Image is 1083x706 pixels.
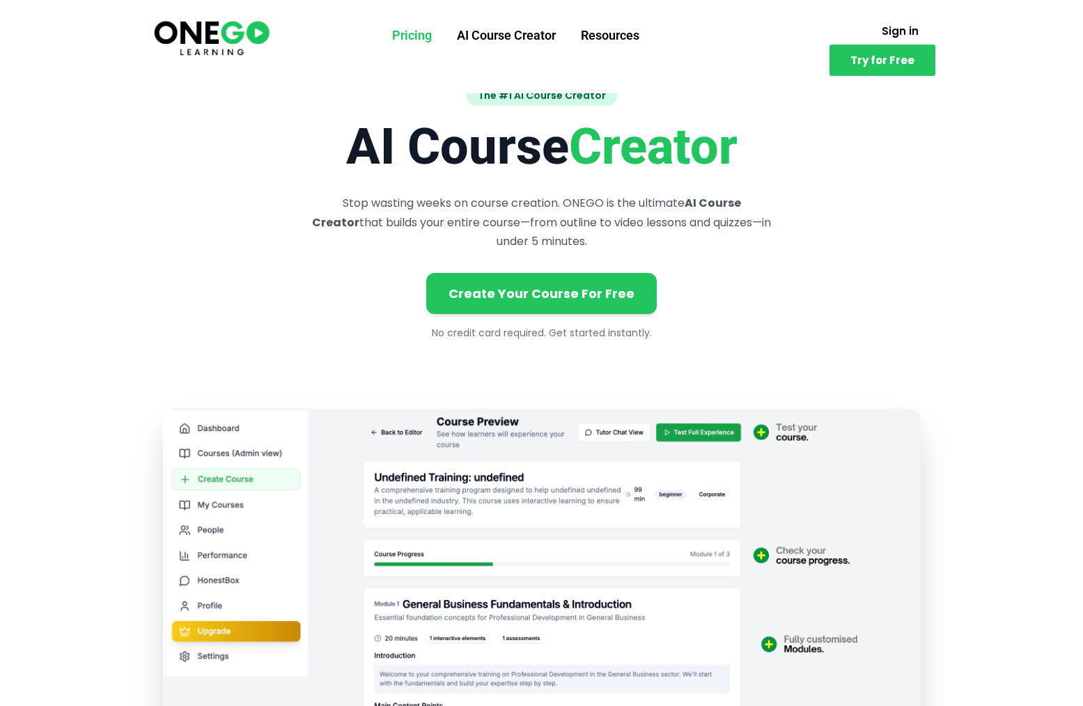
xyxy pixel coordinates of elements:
[308,194,776,251] p: Stop wasting weeks on course creation. ONEGO is the ultimate that builds your entire course—from ...
[380,17,444,54] a: Pricing
[426,273,657,314] a: Create Your Course For Free
[163,325,921,342] p: No credit card required. Get started instantly.
[569,117,738,176] span: Creator
[312,195,741,230] strong: AI Course Creator
[444,17,568,54] a: AI Course Creator
[882,26,919,36] span: Sign in
[467,86,617,106] span: The #1 AI Course Creator
[163,117,921,177] h1: AI Course
[850,55,914,65] span: Try for Free
[865,17,935,45] a: Sign in
[829,45,935,76] a: Try for Free
[568,17,652,54] a: Resources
